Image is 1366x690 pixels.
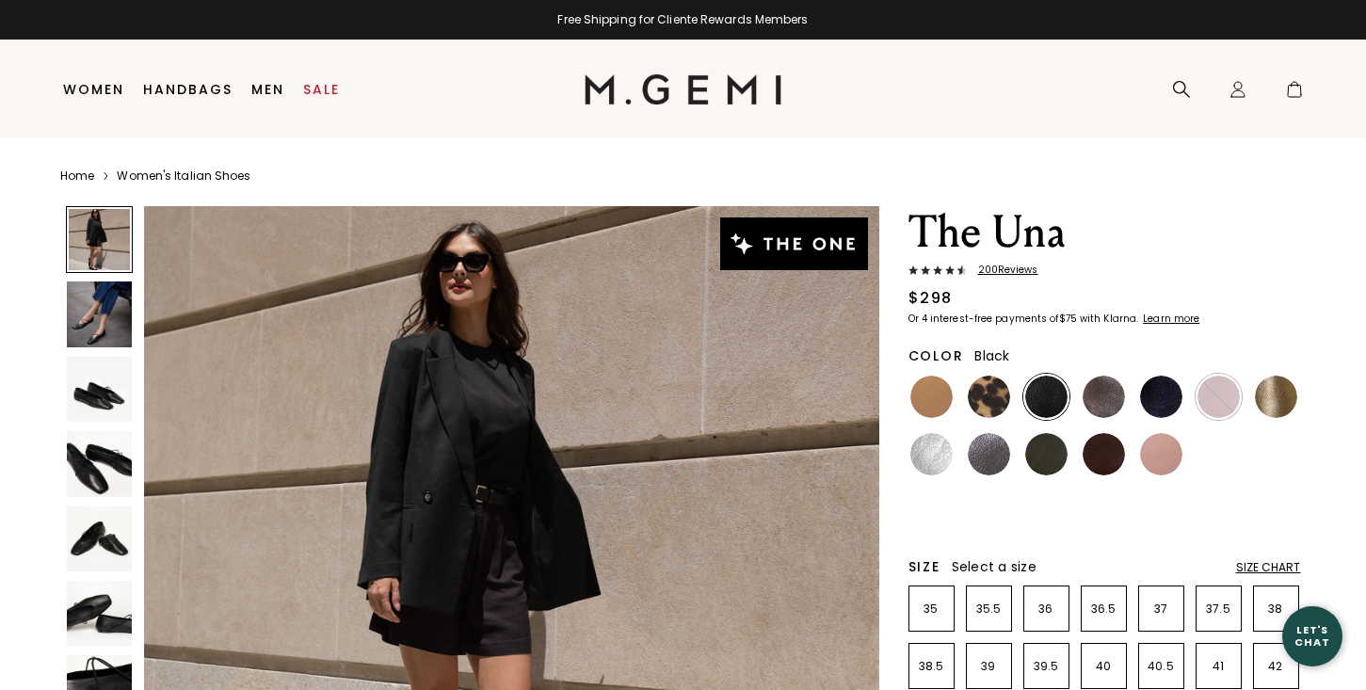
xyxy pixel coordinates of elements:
[67,506,132,571] img: The Una
[251,82,284,97] a: Men
[1141,313,1199,325] a: Learn more
[1082,659,1126,674] p: 40
[63,82,124,97] a: Women
[909,602,954,617] p: 35
[1083,433,1125,475] img: Chocolate
[968,433,1010,475] img: Gunmetal
[1255,433,1297,475] img: Ballerina Pink
[910,433,953,475] img: Silver
[1197,659,1241,674] p: 41
[967,265,1038,276] span: 200 Review s
[1282,624,1342,648] div: Let's Chat
[585,74,781,104] img: M.Gemi
[974,346,1009,365] span: Black
[909,659,954,674] p: 38.5
[1080,312,1141,326] klarna-placement-style-body: with Klarna
[1024,602,1069,617] p: 36
[1140,433,1182,475] img: Antique Rose
[303,82,340,97] a: Sale
[908,287,953,310] div: $298
[908,265,1301,280] a: 200Reviews
[908,559,940,574] h2: Size
[1197,376,1240,418] img: Burgundy
[910,376,953,418] img: Light Tan
[1139,659,1183,674] p: 40.5
[1139,602,1183,617] p: 37
[117,168,250,184] a: Women's Italian Shoes
[908,312,1059,326] klarna-placement-style-body: Or 4 interest-free payments of
[968,376,1010,418] img: Leopard Print
[1254,602,1298,617] p: 38
[908,206,1301,259] h1: The Una
[967,602,1011,617] p: 35.5
[67,357,132,422] img: The Una
[910,490,953,533] img: Navy
[67,281,132,346] img: The Una
[1082,602,1126,617] p: 36.5
[1254,659,1298,674] p: 42
[908,348,964,363] h2: Color
[1255,376,1297,418] img: Gold
[952,557,1037,576] span: Select a size
[1025,376,1068,418] img: Black
[1143,312,1199,326] klarna-placement-style-cta: Learn more
[967,659,1011,674] p: 39
[1140,376,1182,418] img: Midnight Blue
[1197,433,1240,475] img: Ecru
[143,82,233,97] a: Handbags
[60,168,94,184] a: Home
[1059,312,1077,326] klarna-placement-style-amount: $75
[1236,560,1301,575] div: Size Chart
[67,581,132,646] img: The Una
[1197,602,1241,617] p: 37.5
[67,431,132,496] img: The Una
[1024,659,1069,674] p: 39.5
[1083,376,1125,418] img: Cocoa
[1025,433,1068,475] img: Military
[720,217,867,270] img: The One tag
